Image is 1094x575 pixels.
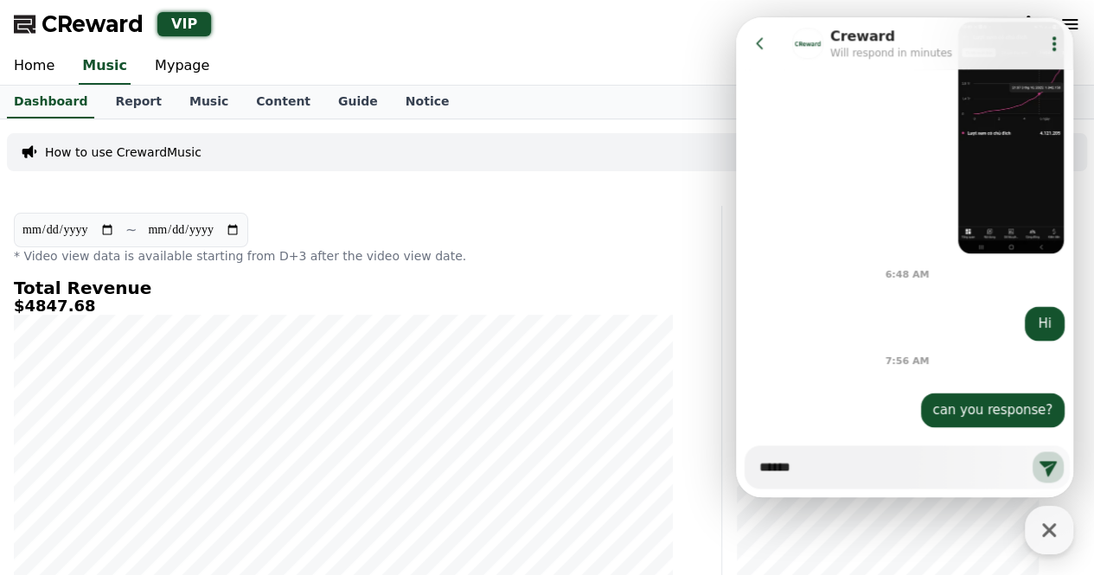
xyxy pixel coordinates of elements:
span: CReward [42,10,144,38]
a: CReward [14,10,144,38]
a: Report [101,86,176,118]
a: Music [79,48,131,85]
a: Dashboard [7,86,94,118]
a: Music [176,86,242,118]
p: ~ [125,220,137,240]
iframe: Channel chat [736,17,1073,497]
h4: Total Revenue [14,278,673,297]
div: VIP [157,12,211,36]
a: Content [242,86,324,118]
a: Notice [392,86,464,118]
a: Guide [324,86,392,118]
a: How to use CrewardMusic [45,144,202,161]
h5: $4847.68 [14,297,673,315]
p: * Video view data is available starting from D+3 after the video view date. [14,247,673,265]
a: Mypage [141,48,223,85]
